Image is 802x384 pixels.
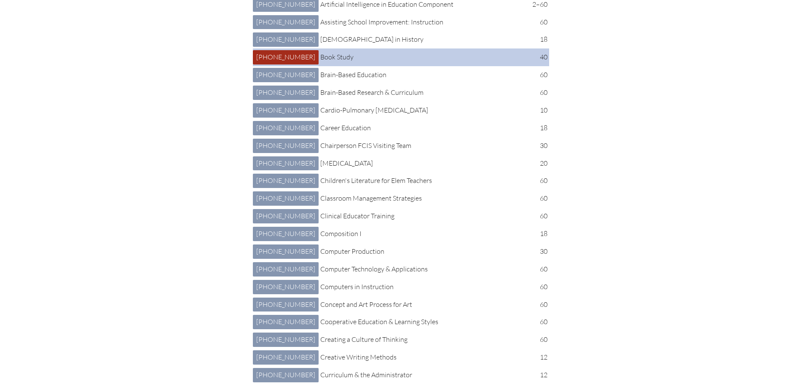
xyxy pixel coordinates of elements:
a: [PHONE_NUMBER] [253,15,319,30]
p: 18 [530,228,547,239]
p: Computer Technology & Applications [320,264,523,275]
p: [DEMOGRAPHIC_DATA] in History [320,34,523,45]
p: Concept and Art Process for Art [320,299,523,310]
p: Brain-Based Education [320,70,523,81]
p: 60 [530,175,547,186]
a: [PHONE_NUMBER] [253,280,319,294]
p: 60 [530,282,547,293]
a: [PHONE_NUMBER] [253,262,319,277]
p: Creative Writing Methods [320,352,523,363]
p: Computer Production [320,246,523,257]
p: 30 [530,246,547,257]
p: 60 [530,317,547,328]
p: Cooperative Education & Learning Styles [320,317,523,328]
p: 30 [530,140,547,151]
p: 40 [530,52,547,63]
p: 60 [530,193,547,204]
a: [PHONE_NUMBER] [253,50,319,64]
a: [PHONE_NUMBER] [253,68,319,82]
a: [PHONE_NUMBER] [253,368,319,382]
a: [PHONE_NUMBER] [253,209,319,223]
a: [PHONE_NUMBER] [253,244,319,259]
p: Clinical Educator Training [320,211,523,222]
a: [PHONE_NUMBER] [253,32,319,47]
p: Composition I [320,228,523,239]
p: Cardio-Pulmonary [MEDICAL_DATA] [320,105,523,116]
p: 60 [530,334,547,345]
p: Career Education [320,123,523,134]
p: Assisting School Improvement: Instruction [320,17,523,28]
a: [PHONE_NUMBER] [253,174,319,188]
p: Chairperson FCIS Visiting Team [320,140,523,151]
p: 18 [530,34,547,45]
p: Creating a Culture of Thinking [320,334,523,345]
p: 18 [530,123,547,134]
p: Curriculum & the Administrator [320,370,523,381]
a: [PHONE_NUMBER] [253,121,319,135]
a: [PHONE_NUMBER] [253,333,319,347]
p: 60 [530,70,547,81]
p: Brain-Based Research & Curriculum [320,87,523,98]
a: [PHONE_NUMBER] [253,86,319,100]
p: 60 [530,87,547,98]
a: [PHONE_NUMBER] [253,350,319,365]
p: Children's Literature for Elem Teachers [320,175,523,186]
a: [PHONE_NUMBER] [253,227,319,241]
a: [PHONE_NUMBER] [253,139,319,153]
p: 12 [530,370,547,381]
p: 12 [530,352,547,363]
p: 60 [530,264,547,275]
p: [MEDICAL_DATA] [320,158,523,169]
p: Computers in Instruction [320,282,523,293]
a: [PHONE_NUMBER] [253,191,319,206]
p: 60 [530,17,547,28]
p: 60 [530,299,547,310]
a: [PHONE_NUMBER] [253,315,319,329]
p: Classroom Management Strategies [320,193,523,204]
a: [PHONE_NUMBER] [253,103,319,118]
a: [PHONE_NUMBER] [253,298,319,312]
p: 60 [530,211,547,222]
p: Book Study [320,52,523,63]
p: 20 [530,158,547,169]
a: [PHONE_NUMBER] [253,156,319,171]
p: 10 [530,105,547,116]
